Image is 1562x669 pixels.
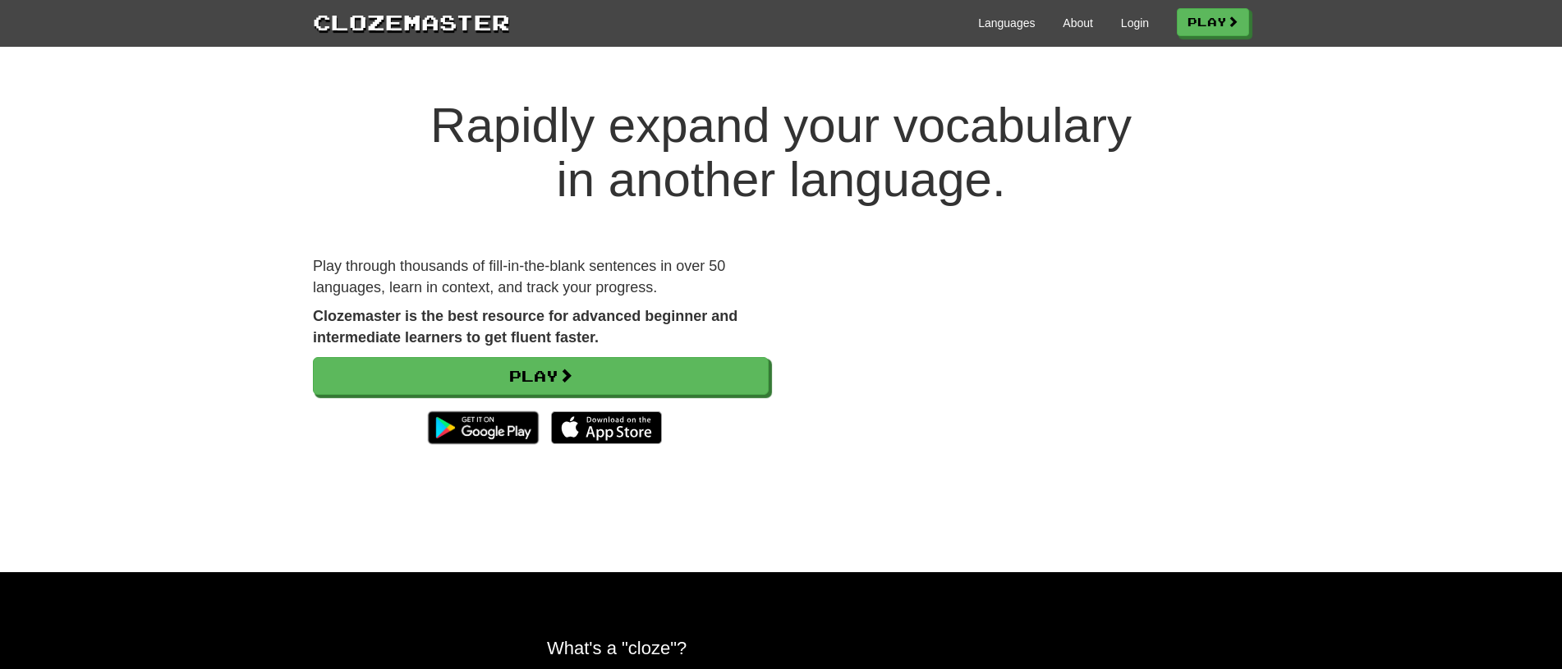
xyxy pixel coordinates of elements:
[313,357,769,395] a: Play
[1063,15,1093,31] a: About
[313,308,737,346] strong: Clozemaster is the best resource for advanced beginner and intermediate learners to get fluent fa...
[551,411,662,444] img: Download_on_the_App_Store_Badge_US-UK_135x40-25178aeef6eb6b83b96f5f2d004eda3bffbb37122de64afbaef7...
[1121,15,1149,31] a: Login
[547,638,1015,658] h2: What's a "cloze"?
[978,15,1035,31] a: Languages
[420,403,547,452] img: Get it on Google Play
[1177,8,1249,36] a: Play
[313,7,510,37] a: Clozemaster
[313,256,769,298] p: Play through thousands of fill-in-the-blank sentences in over 50 languages, learn in context, and...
